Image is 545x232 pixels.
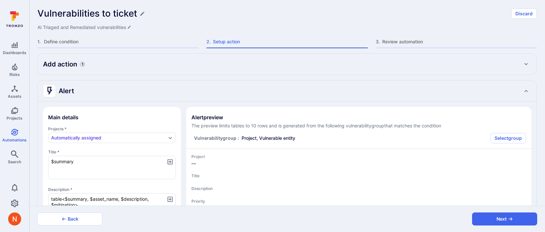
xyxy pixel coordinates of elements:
[382,38,537,45] span: Review automation
[37,24,131,31] span: Edit description
[168,135,173,140] button: Expand dropdown
[8,212,21,225] div: Neeren Patki
[8,212,21,225] img: ACg8ocIprwjrgDQnDsNSk9Ghn5p5-B8DpAKWoJ5Gi9syOE4K59tr4Q=s96-c
[38,54,537,75] div: Expand
[206,38,212,45] span: 2 .
[191,154,526,159] span: Project
[37,8,137,19] h1: Vulnerabilities to ticket
[48,126,176,131] span: Projects *
[51,135,166,140] button: Automatically assigned
[43,60,77,69] h2: Add action
[194,135,236,141] span: Vulnerability group
[191,205,526,211] span: alert priority
[191,160,526,167] span: alert project
[48,114,78,121] h2: Main details
[9,72,20,77] span: Risks
[38,80,537,101] div: Collapse Alert action settings
[191,123,526,129] span: The preview limits tables to 10 rows and is generated from the following vulnerability group that...
[191,186,526,191] span: Description
[3,50,26,55] span: Dashboards
[48,193,176,217] textarea: table<$summary, $asset_name, $description, $mitigation>
[48,126,176,143] div: Projects * toggle
[376,38,381,45] span: 3 .
[44,38,199,45] span: Define condition
[48,156,176,179] textarea: $summary
[43,84,74,97] h2: Alert action settings
[472,212,537,225] button: Next
[191,199,526,204] span: Priority
[191,114,526,121] h2: Alert preview
[48,187,176,192] label: Description *
[242,135,295,141] span: Project, Vulnerable entity
[191,173,526,178] span: Title
[37,38,43,45] span: 1 .
[213,38,368,45] span: Setup action
[80,62,85,67] span: Actions counter
[8,159,21,164] span: Search
[238,135,239,141] span: :
[511,8,537,19] button: Discard
[37,212,102,225] button: Back
[8,94,21,99] span: Assets
[7,116,22,121] span: Projects
[490,133,526,143] button: Selectgroup
[51,135,101,140] div: Automatically assigned
[140,11,145,16] button: Edit title
[48,150,176,154] label: Title *
[2,138,27,142] span: Automations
